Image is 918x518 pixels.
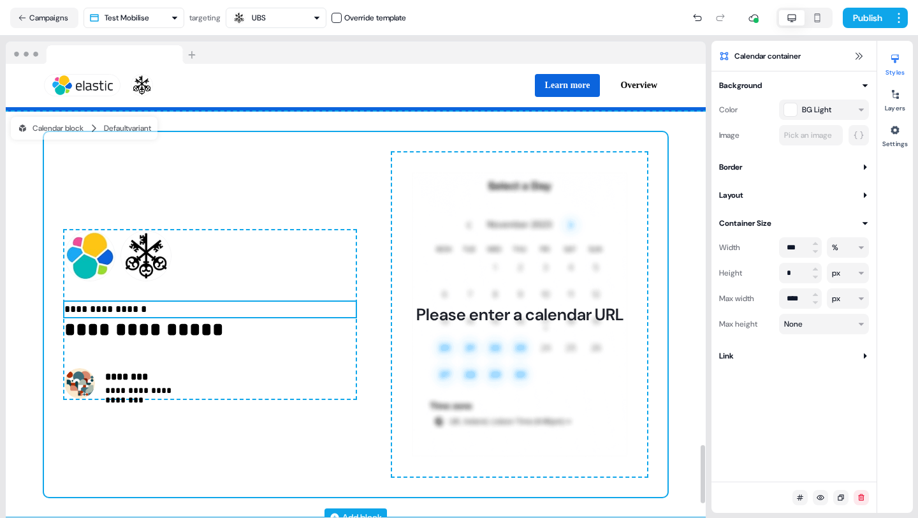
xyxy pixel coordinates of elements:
div: Calendar block [17,122,84,135]
button: BG Light [779,100,869,120]
div: Please enter a calendar URL [416,304,623,325]
button: Pick an image [779,125,843,145]
div: Border [719,161,742,174]
div: px [832,267,840,279]
div: None [784,318,803,330]
div: CalendlyPlease enter a calendar URL [392,152,647,477]
button: Campaigns [10,8,78,28]
div: Layout [719,189,743,202]
div: targeting [189,11,221,24]
img: Browser topbar [6,41,201,64]
div: Color [719,100,774,120]
div: Image [719,125,774,145]
div: Max width [719,288,774,309]
div: Test Mobilise [105,11,149,24]
button: Background [719,79,869,92]
div: Override template [344,11,406,24]
button: Learn more [535,74,601,97]
button: Layers [877,84,913,112]
button: Styles [877,48,913,77]
div: Max height [719,314,774,334]
button: Container Size [719,217,869,230]
div: Default variant [104,122,151,135]
span: BG Light [802,103,831,116]
div: Height [719,263,774,283]
span: Calendar container [734,50,801,63]
div: px [832,292,840,305]
button: Overview [610,74,667,97]
button: Layout [719,189,869,202]
div: Container Size [719,217,771,230]
div: Background [719,79,762,92]
button: UBS [226,8,326,28]
img: Contact avatar [64,368,95,399]
button: Settings [877,120,913,148]
div: Link [719,350,734,362]
div: Pick an image [782,129,834,142]
button: Publish [843,8,890,28]
div: Learn moreOverview [361,74,667,97]
div: UBS [252,11,266,24]
div: % [832,241,838,254]
button: Border [719,161,869,174]
button: Link [719,350,869,362]
div: Width [719,237,774,258]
